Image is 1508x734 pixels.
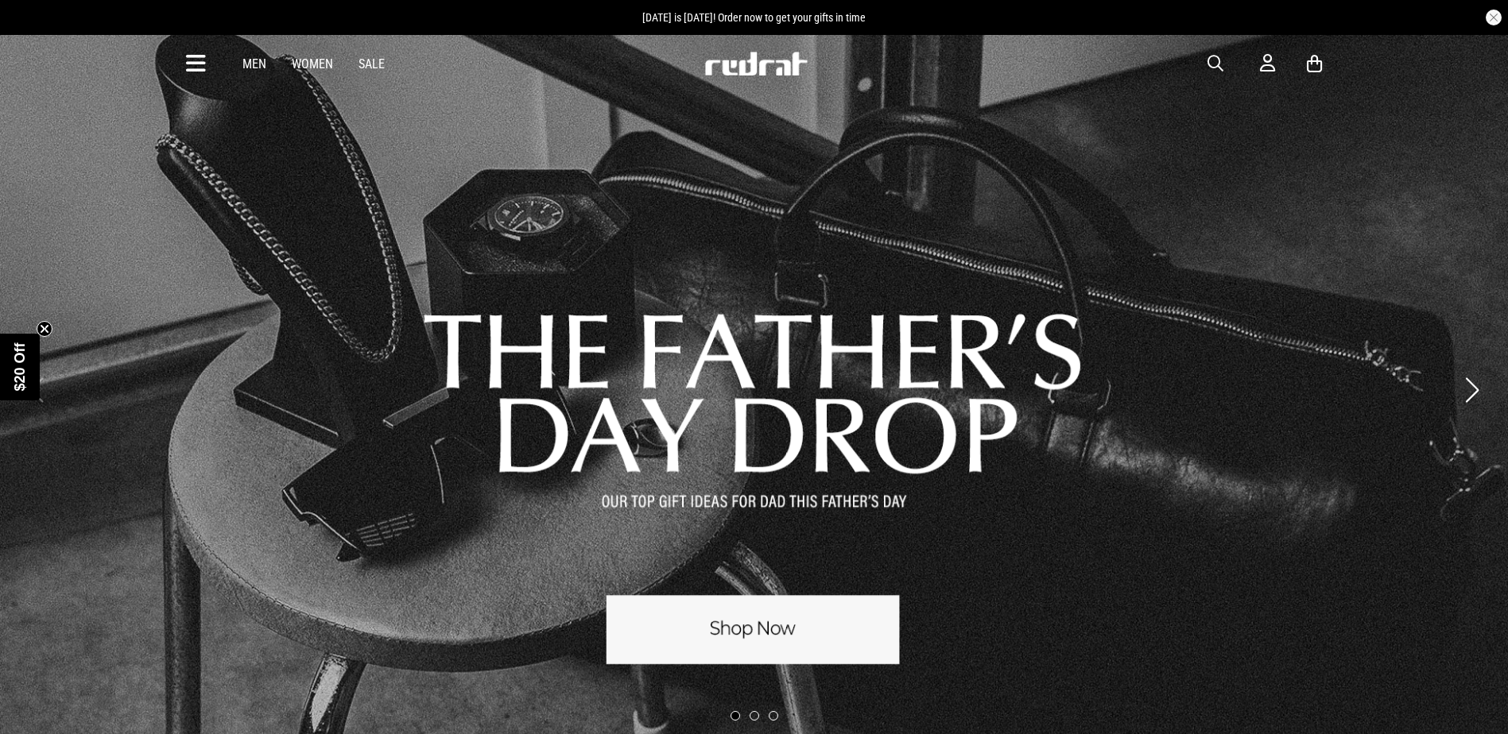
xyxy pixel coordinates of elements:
button: Next slide [1461,373,1483,408]
span: $20 Off [12,342,28,391]
img: Redrat logo [704,52,808,75]
a: Women [292,56,333,71]
span: [DATE] is [DATE]! Order now to get your gifts in time [642,11,866,24]
button: Close teaser [37,321,52,337]
a: Men [242,56,266,71]
a: Sale [359,56,385,71]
